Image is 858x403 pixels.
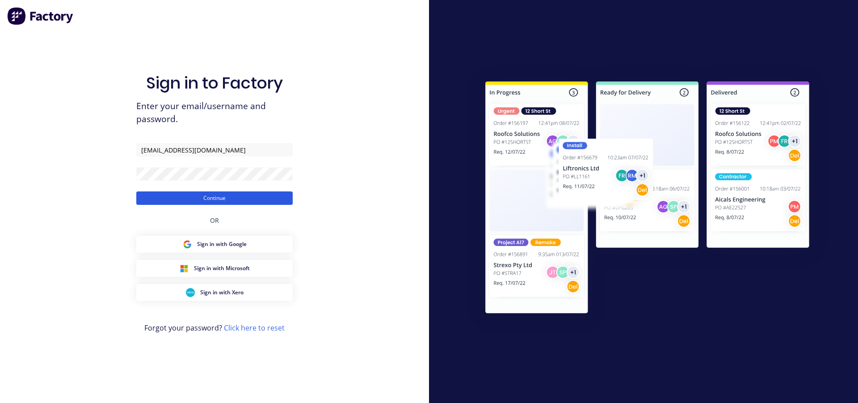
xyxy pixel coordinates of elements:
span: Forgot your password? [144,322,285,333]
img: Google Sign in [183,240,192,249]
img: Xero Sign in [186,288,195,297]
a: Click here to reset [224,323,285,333]
span: Sign in with Microsoft [194,264,250,272]
span: Sign in with Xero [200,288,244,297]
button: Continue [136,191,293,205]
button: Xero Sign inSign in with Xero [136,284,293,301]
button: Google Sign inSign in with Google [136,236,293,253]
img: Sign in [466,64,829,335]
input: Email/Username [136,143,293,157]
span: Enter your email/username and password. [136,100,293,126]
span: Sign in with Google [197,240,247,248]
img: Microsoft Sign in [180,264,189,273]
h1: Sign in to Factory [146,73,283,93]
div: OR [210,205,219,236]
img: Factory [7,7,74,25]
button: Microsoft Sign inSign in with Microsoft [136,260,293,277]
